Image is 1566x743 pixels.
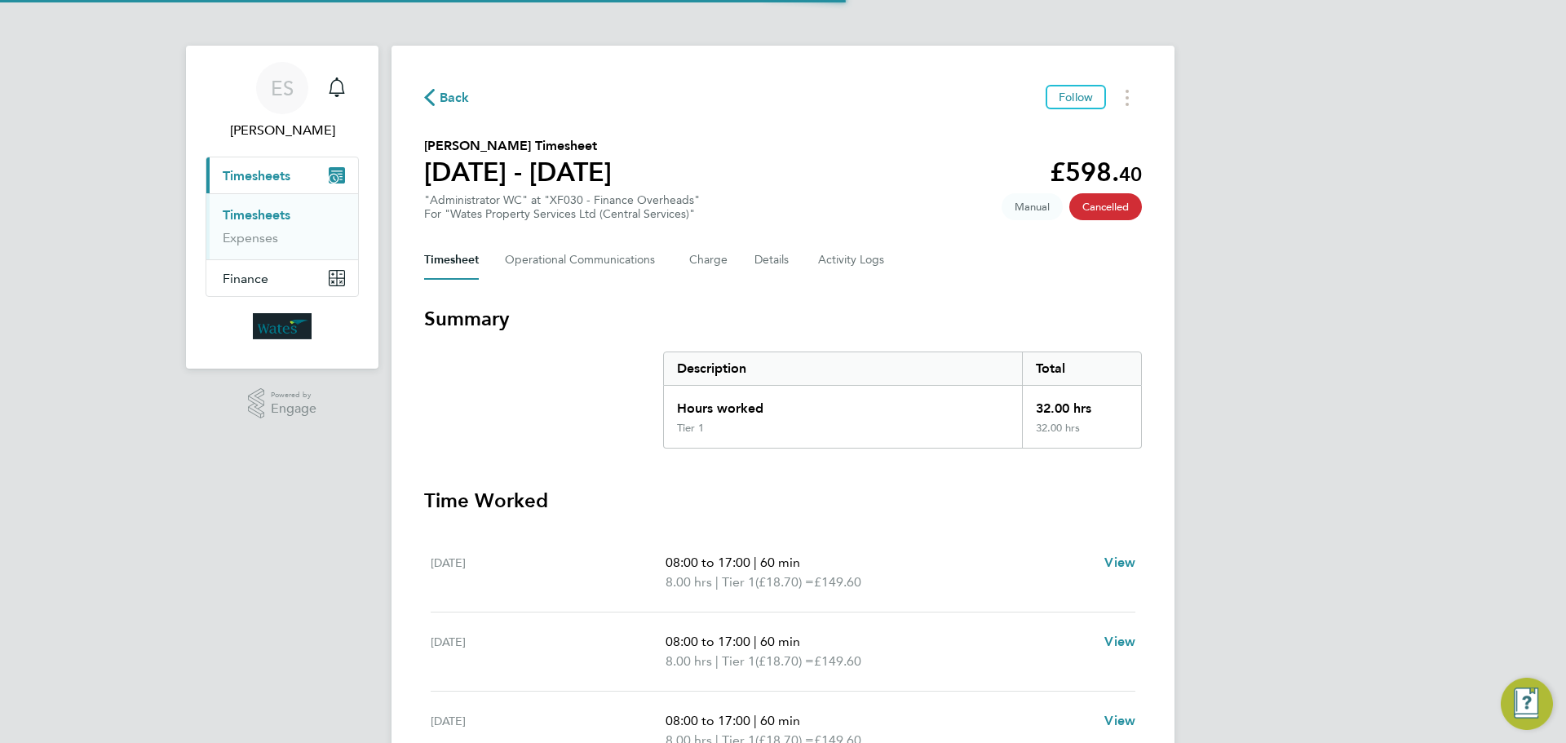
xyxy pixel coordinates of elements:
[223,271,268,286] span: Finance
[664,386,1022,422] div: Hours worked
[1022,352,1141,385] div: Total
[1002,193,1063,220] span: This timesheet was manually created.
[677,422,704,435] div: Tier 1
[1069,193,1142,220] span: This timesheet has been cancelled.
[754,241,792,280] button: Details
[689,241,728,280] button: Charge
[505,241,663,280] button: Operational Communications
[814,574,861,590] span: £149.60
[253,313,312,339] img: wates-logo-retina.png
[248,388,317,419] a: Powered byEngage
[1104,634,1135,649] span: View
[1046,85,1106,109] button: Follow
[1059,90,1093,104] span: Follow
[431,553,666,592] div: [DATE]
[424,306,1142,332] h3: Summary
[424,156,612,188] h1: [DATE] - [DATE]
[271,402,316,416] span: Engage
[440,88,470,108] span: Back
[223,207,290,223] a: Timesheets
[664,352,1022,385] div: Description
[424,87,470,108] button: Back
[1022,386,1141,422] div: 32.00 hrs
[760,555,800,570] span: 60 min
[424,136,612,156] h2: [PERSON_NAME] Timesheet
[663,352,1142,449] div: Summary
[424,193,700,221] div: "Administrator WC" at "XF030 - Finance Overheads"
[206,121,359,140] span: Emily Summerfield
[754,555,757,570] span: |
[1104,555,1135,570] span: View
[206,62,359,140] a: ES[PERSON_NAME]
[424,207,700,221] div: For "Wates Property Services Ltd (Central Services)"
[722,573,755,592] span: Tier 1
[424,241,479,280] button: Timesheet
[223,168,290,184] span: Timesheets
[431,632,666,671] div: [DATE]
[223,230,278,245] a: Expenses
[1104,632,1135,652] a: View
[666,555,750,570] span: 08:00 to 17:00
[206,157,358,193] button: Timesheets
[755,653,814,669] span: (£18.70) =
[206,260,358,296] button: Finance
[206,313,359,339] a: Go to home page
[666,634,750,649] span: 08:00 to 17:00
[271,388,316,402] span: Powered by
[1022,422,1141,448] div: 32.00 hrs
[722,652,755,671] span: Tier 1
[754,634,757,649] span: |
[1104,711,1135,731] a: View
[760,634,800,649] span: 60 min
[715,653,719,669] span: |
[1104,553,1135,573] a: View
[1113,85,1142,110] button: Timesheets Menu
[1119,162,1142,186] span: 40
[206,193,358,259] div: Timesheets
[814,653,861,669] span: £149.60
[818,241,887,280] button: Activity Logs
[424,488,1142,514] h3: Time Worked
[754,713,757,728] span: |
[1501,678,1553,730] button: Engage Resource Center
[760,713,800,728] span: 60 min
[666,574,712,590] span: 8.00 hrs
[1050,157,1142,188] app-decimal: £598.
[666,653,712,669] span: 8.00 hrs
[666,713,750,728] span: 08:00 to 17:00
[271,77,294,99] span: ES
[186,46,378,369] nav: Main navigation
[1104,713,1135,728] span: View
[755,574,814,590] span: (£18.70) =
[715,574,719,590] span: |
